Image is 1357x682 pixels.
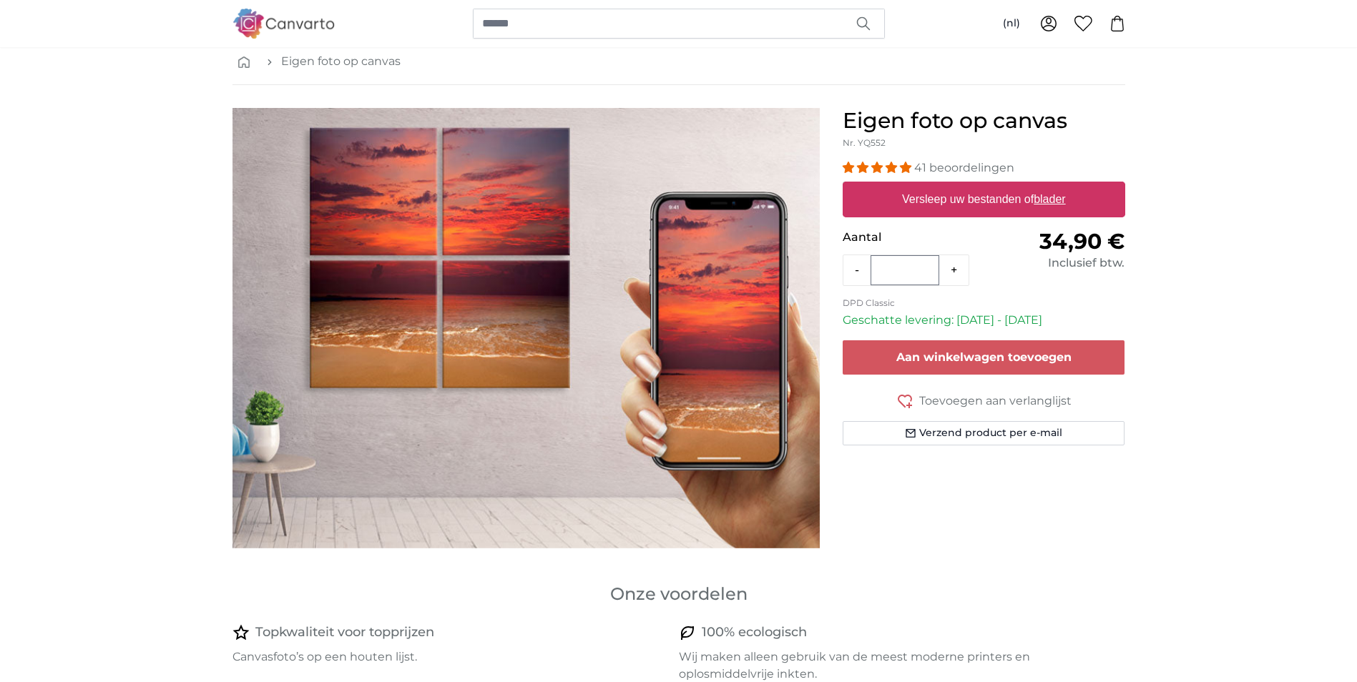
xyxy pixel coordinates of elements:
span: Toevoegen aan verlanglijst [919,392,1072,410]
span: 4.98 stars [843,161,914,174]
u: blader [1034,193,1065,205]
h4: Topkwaliteit voor topprijzen [255,623,434,643]
span: Nr. YQ552 [843,137,886,148]
img: personalised-canvas-print [232,108,820,548]
p: Canvasfoto’s op een houten lijst. [232,648,667,666]
button: + [939,256,969,285]
nav: breadcrumbs [232,39,1125,85]
div: 1 of 1 [232,108,820,548]
div: Inclusief btw. [984,254,1125,272]
button: - [843,256,871,285]
button: Toevoegen aan verlanglijst [843,392,1125,410]
a: Eigen foto op canvas [281,53,401,70]
button: Aan winkelwagen toevoegen [843,340,1125,375]
p: Aantal [843,229,984,246]
h3: Onze voordelen [232,583,1125,606]
img: Canvarto [232,9,335,38]
span: 34,90 € [1039,228,1125,254]
button: Verzend product per e-mail [843,421,1125,445]
h1: Eigen foto op canvas [843,108,1125,134]
label: Versleep uw bestanden of [896,185,1072,214]
p: DPD Classic [843,297,1125,309]
span: 41 beoordelingen [914,161,1014,174]
button: (nl) [991,11,1032,36]
h4: 100% ecologisch [702,623,807,643]
span: Aan winkelwagen toevoegen [896,350,1072,364]
p: Geschatte levering: [DATE] - [DATE] [843,312,1125,329]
